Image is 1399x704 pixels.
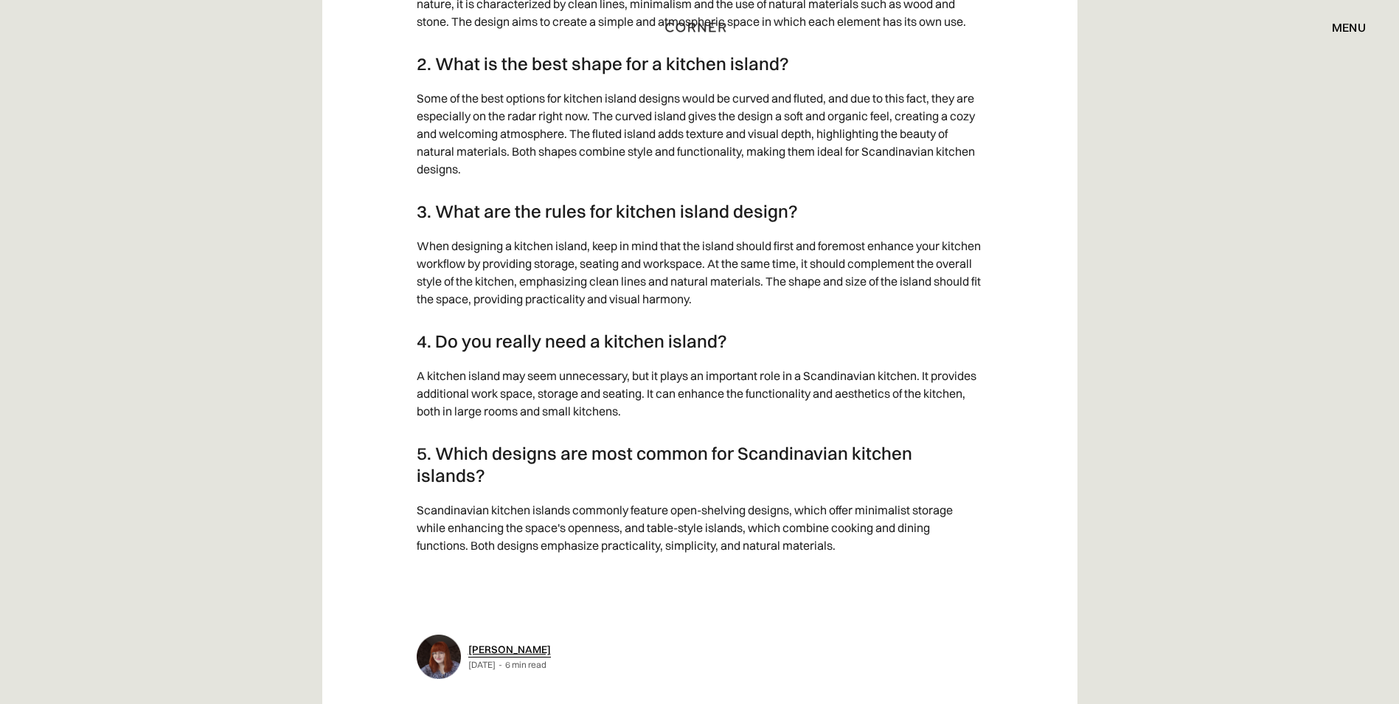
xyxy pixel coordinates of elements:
[417,200,983,222] h3: 3. What are the rules for kitchen island design?
[417,494,983,562] p: Scandinavian kitchen islands commonly feature open-shelving designs, which offer minimalist stora...
[1332,21,1366,33] div: menu
[417,52,983,75] h3: 2. What is the best shape for a kitchen island?
[417,442,983,486] h3: 5. Which designs are most common for Scandinavian kitchen islands?
[417,330,983,352] h3: 4. Do you really need a kitchen island?
[499,659,502,671] div: -
[417,359,983,427] p: A kitchen island may seem unnecessary, but it plays an important role in a Scandinavian kitchen. ...
[417,562,983,594] p: ‍
[417,230,983,315] p: When designing a kitchen island, keep in mind that the island should first and foremost enhance y...
[505,659,546,671] div: 6 min read
[1317,15,1366,40] div: menu
[468,643,551,656] a: [PERSON_NAME]
[417,82,983,185] p: Some of the best options for kitchen island designs would be curved and fluted, and due to this f...
[647,18,752,37] a: home
[468,659,496,671] div: [DATE]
